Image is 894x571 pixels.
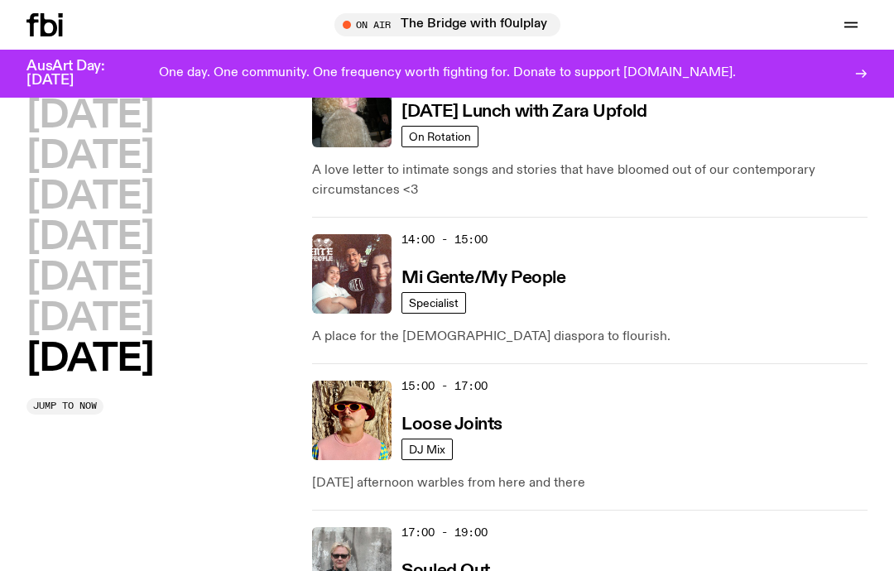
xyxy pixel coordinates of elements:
[312,327,868,347] p: A place for the [DEMOGRAPHIC_DATA] diaspora to flourish.
[26,219,153,257] button: [DATE]
[26,60,132,88] h3: AusArt Day: [DATE]
[401,413,502,434] a: Loose Joints
[312,381,392,460] img: Tyson stands in front of a paperbark tree wearing orange sunglasses, a suede bucket hat and a pin...
[409,296,459,309] span: Specialist
[401,266,565,287] a: Mi Gente/My People
[401,416,502,434] h3: Loose Joints
[312,68,392,147] img: A digital camera photo of Zara looking to her right at the camera, smiling. She is wearing a ligh...
[401,378,488,394] span: 15:00 - 17:00
[401,292,466,314] a: Specialist
[26,98,153,135] button: [DATE]
[401,270,565,287] h3: Mi Gente/My People
[33,401,97,410] span: Jump to now
[312,473,868,493] p: [DATE] afternoon warbles from here and there
[26,341,153,378] button: [DATE]
[401,100,646,121] a: [DATE] Lunch with Zara Upfold
[401,232,488,247] span: 14:00 - 15:00
[312,161,868,200] p: A love letter to intimate songs and stories that have bloomed out of our contemporary circumstanc...
[26,260,153,297] button: [DATE]
[26,398,103,415] button: Jump to now
[26,300,153,338] button: [DATE]
[401,525,488,540] span: 17:00 - 19:00
[401,126,478,147] a: On Rotation
[409,443,445,455] span: DJ Mix
[159,66,736,81] p: One day. One community. One frequency worth fighting for. Donate to support [DOMAIN_NAME].
[26,138,153,175] button: [DATE]
[401,103,646,121] h3: [DATE] Lunch with Zara Upfold
[334,13,560,36] button: On AirThe Bridge with f0ulplay
[26,179,153,216] button: [DATE]
[401,439,453,460] a: DJ Mix
[409,130,471,142] span: On Rotation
